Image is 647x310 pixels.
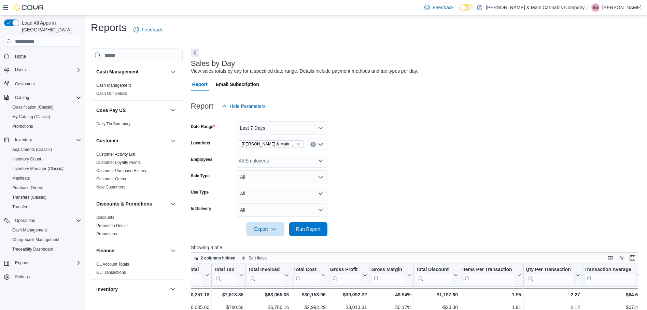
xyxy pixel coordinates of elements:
[7,112,84,122] button: My Catalog (Classic)
[12,80,81,88] span: Customers
[96,177,127,181] a: Customer Queue
[91,150,183,194] div: Customer
[585,291,641,299] div: $64.65
[628,254,636,262] button: Enter fullscreen
[617,254,625,262] button: Display options
[416,291,458,299] div: -$1,197.60
[249,255,267,261] span: Sort fields
[7,183,84,193] button: Purchase Orders
[242,141,295,147] span: [PERSON_NAME] & Main Cannabis Company
[7,154,84,164] button: Inventory Count
[10,103,81,111] span: Classification (Classic)
[12,66,81,74] span: Users
[91,120,183,131] div: Cova Pay US
[239,140,304,148] span: Hudson & Main Cannabis Company
[12,52,81,60] span: Home
[7,164,84,173] button: Inventory Manager (Classic)
[310,142,316,147] button: Clear input
[1,272,84,282] button: Settings
[96,68,168,75] button: Cash Management
[10,203,32,211] a: Transfers
[296,226,321,232] span: Run Report
[96,83,131,88] a: Cash Management
[91,21,127,34] h1: Reports
[96,215,114,220] a: Discounts
[96,137,168,144] button: Customer
[12,166,64,171] span: Inventory Manager (Classic)
[10,113,81,121] span: My Catalog (Classic)
[12,195,46,200] span: Transfers (Classic)
[96,107,168,114] button: Cova Pay US
[191,48,199,57] button: Next
[7,244,84,254] button: Traceabilty Dashboard
[96,286,118,293] h3: Inventory
[585,267,635,284] div: Transaction Average
[7,122,84,131] button: Promotions
[10,193,81,201] span: Transfers (Classic)
[96,176,127,182] span: Customer Queue
[96,231,117,237] span: Promotions
[15,274,30,280] span: Settings
[96,185,125,189] a: New Customers
[293,267,320,284] div: Total Cost
[191,140,210,146] label: Locations
[15,95,29,100] span: Catalog
[606,254,615,262] button: Keyboard shortcuts
[1,93,84,102] button: Catalog
[1,216,84,225] button: Operations
[10,184,81,192] span: Purchase Orders
[7,145,84,154] button: Adjustments (Classic)
[462,267,516,284] div: Items Per Transaction
[371,267,406,284] div: Gross Margin
[12,237,59,242] span: Chargeback Management
[462,267,521,284] button: Items Per Transaction
[191,254,238,262] button: 2 columns hidden
[192,77,208,91] span: Report
[293,291,325,299] div: $30,158.96
[91,81,183,100] div: Cash Management
[10,245,56,253] a: Traceabilty Dashboard
[96,286,168,293] button: Inventory
[10,236,62,244] a: Chargeback Management
[191,68,418,75] div: View sales totals by day for a specified date range. Details include payment methods and tax type...
[169,137,177,145] button: Customer
[96,262,129,267] a: GL Account Totals
[180,291,209,299] div: $60,251.18
[14,4,44,11] img: Cova
[12,216,81,225] span: Operations
[293,267,325,284] button: Total Cost
[12,216,38,225] button: Operations
[191,124,215,129] label: Date Range
[12,273,32,281] a: Settings
[585,267,635,273] div: Transaction Average
[12,246,53,252] span: Traceabilty Dashboard
[12,124,33,129] span: Promotions
[486,3,585,12] p: [PERSON_NAME] & Main Cannabis Company
[10,155,44,163] a: Inventory Count
[7,225,84,235] button: Cash Management
[416,267,452,284] div: Total Discount
[12,204,29,210] span: Transfers
[96,152,136,157] a: Customer Activity List
[10,174,32,182] a: Manifests
[19,19,81,33] span: Load All Apps in [GEOGRAPHIC_DATA]
[593,3,598,12] span: BS
[96,200,152,207] h3: Discounts & Promotions
[587,3,589,12] p: |
[10,103,56,111] a: Classification (Classic)
[96,91,127,96] span: Cash Out Details
[96,107,126,114] h3: Cova Pay US
[12,175,30,181] span: Manifests
[214,267,238,273] div: Total Tax
[1,65,84,75] button: Users
[10,122,36,130] a: Promotions
[169,285,177,293] button: Inventory
[1,135,84,145] button: Inventory
[191,206,211,211] label: Is Delivery
[1,79,84,89] button: Customers
[216,77,259,91] span: Email Subscription
[96,160,141,165] a: Customer Loyalty Points
[236,170,327,184] button: All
